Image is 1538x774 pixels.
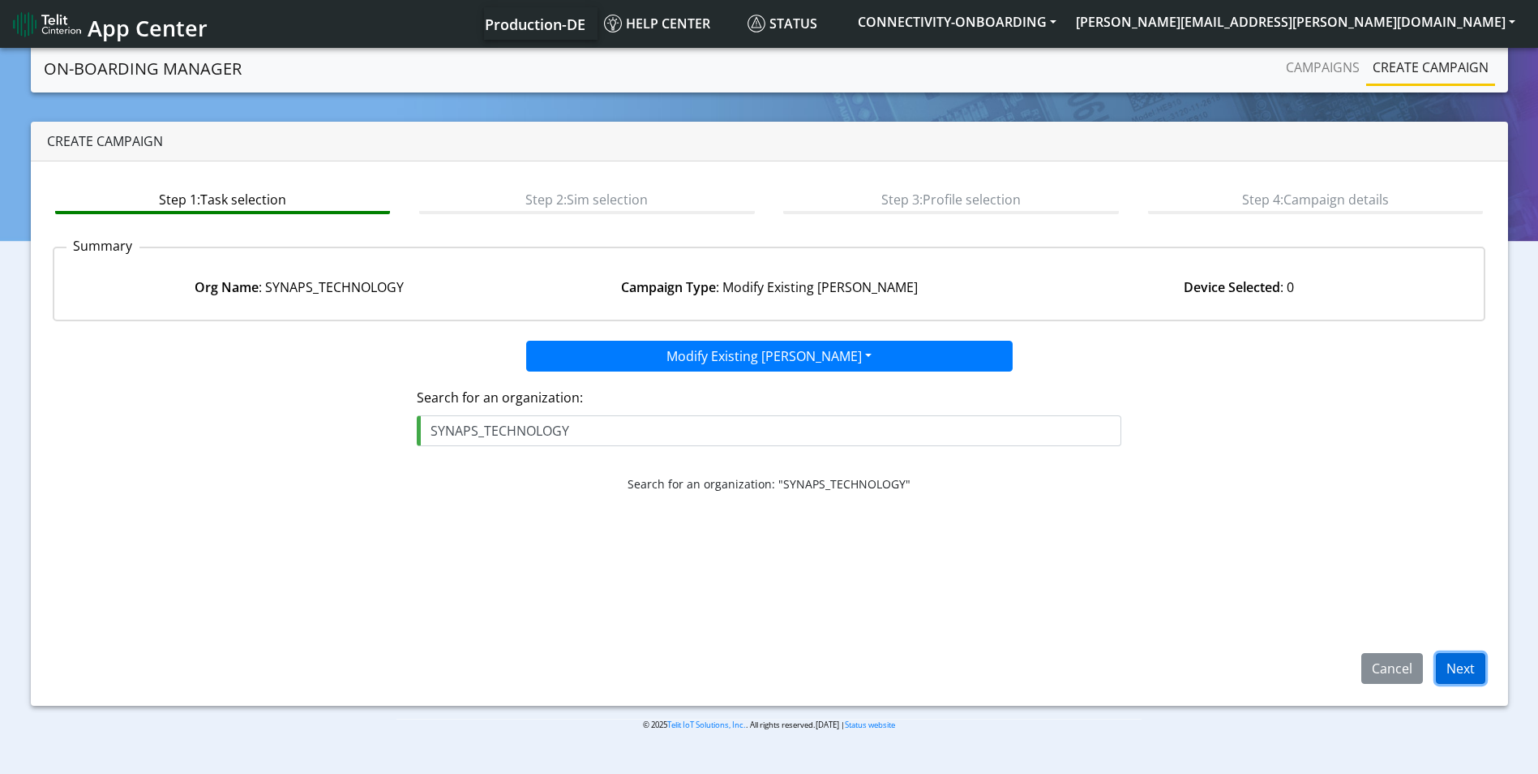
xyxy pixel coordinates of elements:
[417,415,1121,446] input: Organization search
[748,15,817,32] span: Status
[55,183,390,214] btn: Step 1: Task selection
[783,183,1118,214] btn: Step 3: Profile selection
[604,15,622,32] img: knowledge.svg
[396,719,1142,731] p: © 2025 . All rights reserved.[DATE] |
[44,53,242,85] a: On-Boarding Manager
[64,277,534,297] div: : SYNAPS_TECHNOLOGY
[1148,183,1483,214] btn: Step 4: Campaign details
[13,11,81,37] img: logo-telit-cinterion-gw-new.png
[1004,277,1474,297] div: : 0
[604,15,710,32] span: Help center
[1066,7,1525,37] button: [PERSON_NAME][EMAIL_ADDRESS][PERSON_NAME][DOMAIN_NAME]
[1366,51,1495,84] a: Create campaign
[748,15,765,32] img: status.svg
[1436,653,1485,684] button: Next
[741,7,848,40] a: Status
[598,7,741,40] a: Help center
[534,277,1005,297] div: : Modify Existing [PERSON_NAME]
[66,236,139,256] p: Summary
[1279,51,1366,84] a: Campaigns
[485,15,585,34] span: Production-DE
[195,278,259,296] strong: Org Name
[484,7,585,40] a: Your current platform instance
[417,388,1121,407] label: Search for an organization:
[13,6,205,41] a: App Center
[1184,278,1280,296] strong: Device Selected
[848,7,1066,37] button: CONNECTIVITY-ONBOARDING
[88,13,208,43] span: App Center
[419,183,754,214] btn: Step 2: Sim selection
[621,278,716,296] strong: Campaign Type
[526,341,1013,372] button: Modify Existing [PERSON_NAME]
[417,475,1121,492] pre: Search for an organization: "SYNAPS_TECHNOLOGY"
[845,720,895,730] a: Status website
[1361,653,1423,684] button: Cancel
[31,122,1508,161] div: Create campaign
[667,720,746,730] a: Telit IoT Solutions, Inc.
